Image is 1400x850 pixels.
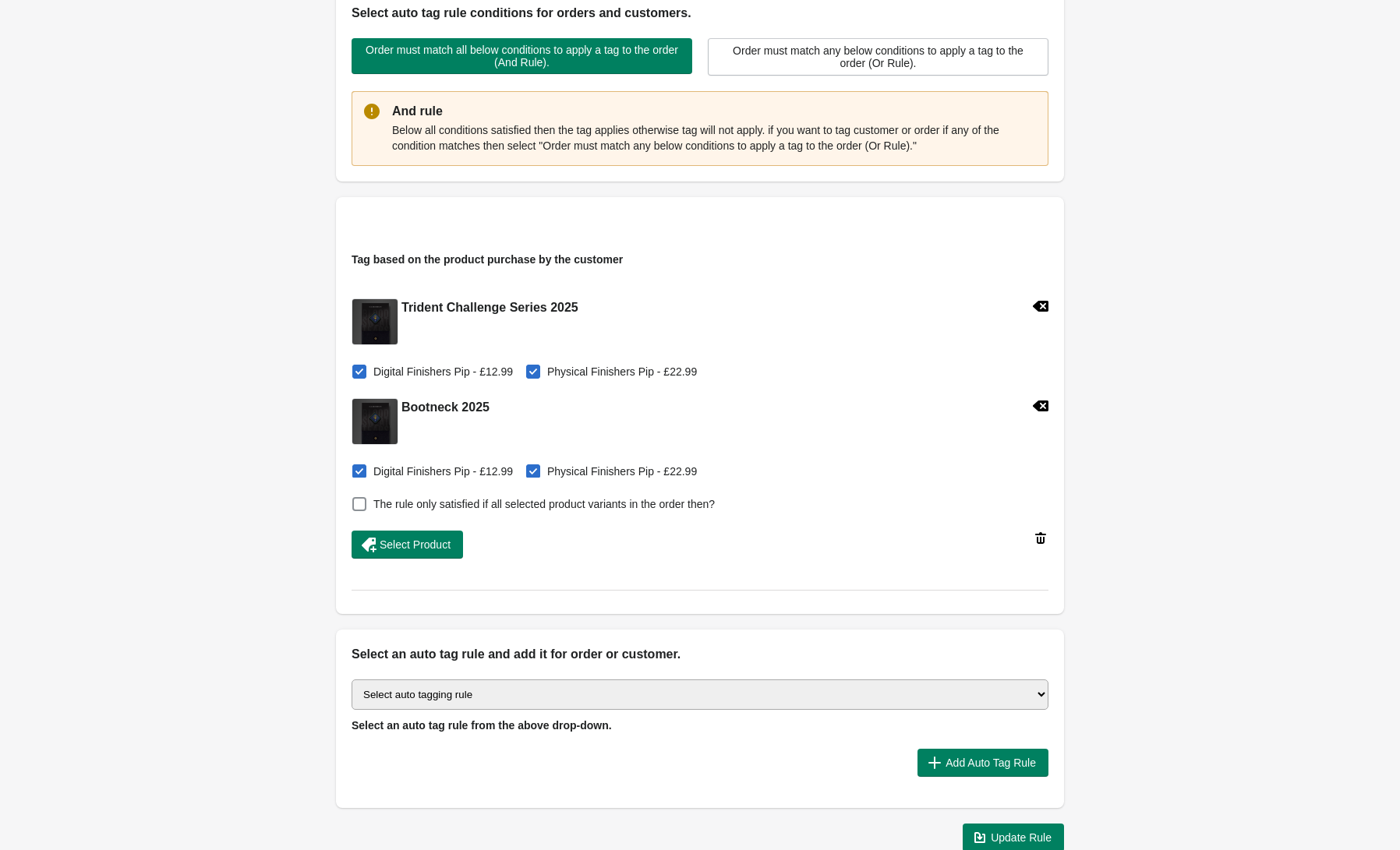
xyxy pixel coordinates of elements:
[352,645,1048,664] h2: Select an auto tag rule and add it for order or customer.
[392,102,1036,121] p: And rule
[373,496,715,512] span: The rule only satisfied if all selected product variants in the order then?
[946,757,1036,769] span: Add Auto Tag Rule
[547,464,697,479] span: Physical Finishers Pip - £22.99
[547,364,697,379] span: Physical Finishers Pip - £22.99
[721,44,1035,69] span: Order must match any below conditions to apply a tag to the order (Or Rule).
[392,122,1036,153] p: Below all conditions satisfied then the tag applies otherwise tag will not apply. if you want to ...
[380,538,451,551] span: Select Product
[352,531,463,559] button: Select Product
[401,398,490,417] h2: Bootneck 2025
[352,253,623,266] span: Tag based on the product purchase by the customer
[991,831,1052,844] span: Update Rule
[373,464,513,479] span: Digital Finishers Pip - £12.99
[352,399,398,444] img: pip-pack-seals.jpg
[917,749,1048,777] button: Add Auto Tag Rule
[352,38,692,74] button: Order must match all below conditions to apply a tag to the order (And Rule).
[364,44,680,69] span: Order must match all below conditions to apply a tag to the order (And Rule).
[352,719,612,732] span: Select an auto tag rule from the above drop-down.
[373,364,513,379] span: Digital Finishers Pip - £12.99
[708,38,1048,76] button: Order must match any below conditions to apply a tag to the order (Or Rule).
[401,298,578,317] h2: Trident Challenge Series 2025
[352,4,1048,23] h2: Select auto tag rule conditions for orders and customers.
[352,299,398,344] img: pip-pack-seals.jpg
